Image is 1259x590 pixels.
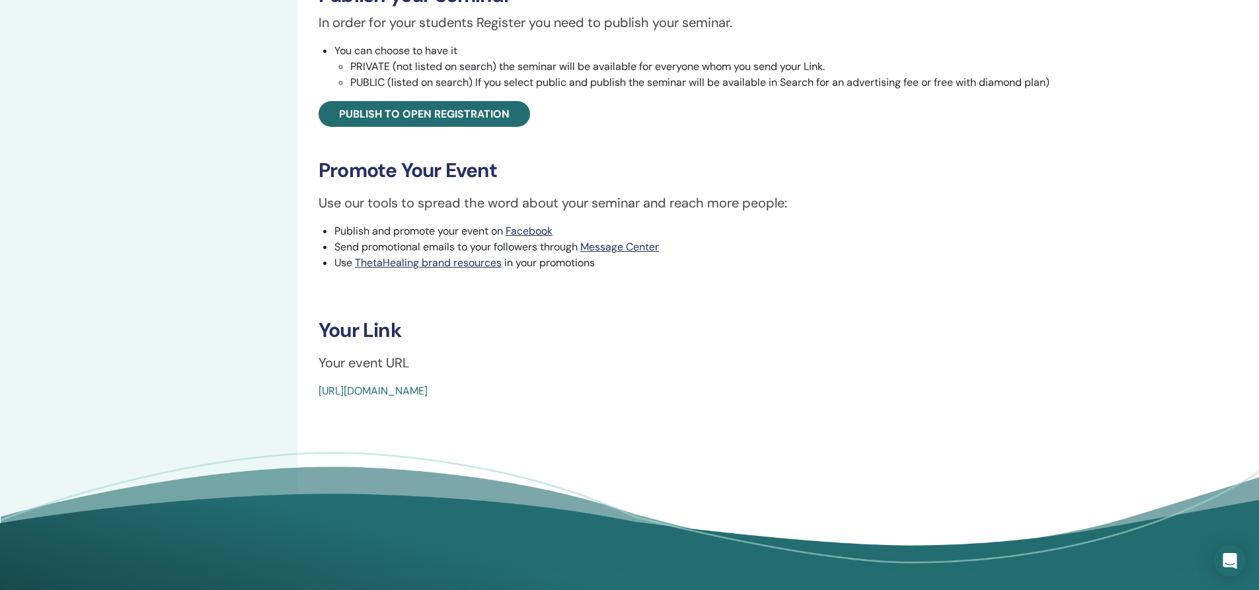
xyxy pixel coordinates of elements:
[319,384,428,398] a: [URL][DOMAIN_NAME]
[319,159,1116,182] h3: Promote Your Event
[319,318,1116,342] h3: Your Link
[319,193,1116,213] p: Use our tools to spread the word about your seminar and reach more people:
[334,239,1116,255] li: Send promotional emails to your followers through
[355,256,502,270] a: ThetaHealing brand resources
[334,223,1116,239] li: Publish and promote your event on
[334,43,1116,91] li: You can choose to have it
[319,353,1116,373] p: Your event URL
[319,101,530,127] a: Publish to open registration
[334,255,1116,271] li: Use in your promotions
[1214,545,1246,577] div: Open Intercom Messenger
[350,59,1116,75] li: PRIVATE (not listed on search) the seminar will be available for everyone whom you send your Link.
[319,13,1116,32] p: In order for your students Register you need to publish your seminar.
[580,240,659,254] a: Message Center
[339,107,510,121] span: Publish to open registration
[350,75,1116,91] li: PUBLIC (listed on search) If you select public and publish the seminar will be available in Searc...
[506,224,553,238] a: Facebook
